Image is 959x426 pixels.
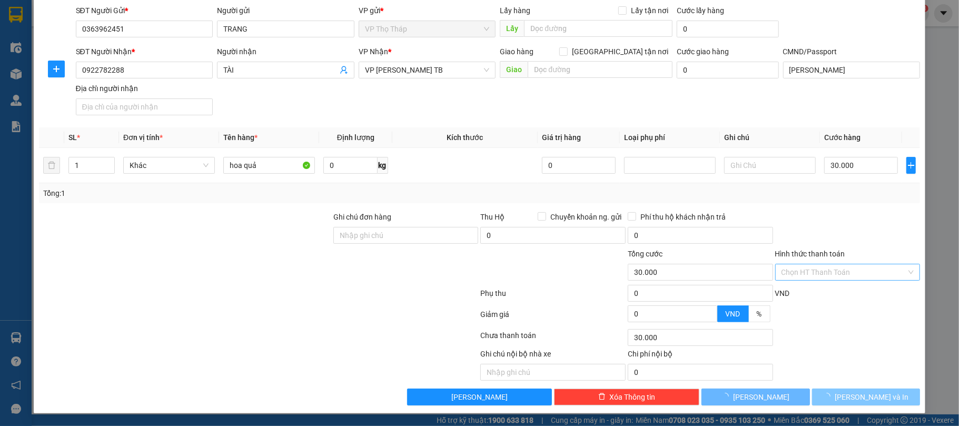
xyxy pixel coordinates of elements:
[480,348,626,364] div: Ghi chú nội bộ nhà xe
[628,348,773,364] div: Chi phí nội bộ
[480,364,626,381] input: Nhập ghi chú
[340,66,348,74] span: user-add
[217,5,354,16] div: Người gửi
[407,389,552,405] button: [PERSON_NAME]
[546,211,626,223] span: Chuyển khoản ng. gửi
[130,157,209,173] span: Khác
[223,133,258,142] span: Tên hàng
[783,46,921,57] div: CMND/Passport
[628,250,663,258] span: Tổng cước
[76,5,213,16] div: SĐT Người Gửi
[677,47,729,56] label: Cước giao hàng
[677,21,778,37] input: Cước lấy hàng
[43,157,60,174] button: delete
[48,65,64,73] span: plus
[610,391,656,403] span: Xóa Thông tin
[701,389,810,405] button: [PERSON_NAME]
[720,127,820,148] th: Ghi chú
[726,310,740,318] span: VND
[500,6,530,15] span: Lấy hàng
[620,127,720,148] th: Loại phụ phí
[333,227,479,244] input: Ghi chú đơn hàng
[447,133,483,142] span: Kích thước
[333,213,391,221] label: Ghi chú đơn hàng
[479,330,627,348] div: Chưa thanh toán
[76,83,213,94] div: Địa chỉ người nhận
[775,289,790,298] span: VND
[907,161,916,170] span: plus
[123,133,163,142] span: Đơn vị tính
[500,61,528,78] span: Giao
[757,310,762,318] span: %
[365,21,490,37] span: VP Thọ Tháp
[554,389,699,405] button: deleteXóa Thông tin
[824,133,861,142] span: Cước hàng
[733,391,789,403] span: [PERSON_NAME]
[721,393,733,400] span: loading
[337,133,374,142] span: Định lượng
[677,62,778,78] input: Cước giao hàng
[677,6,724,15] label: Cước lấy hàng
[365,62,490,78] span: VP Trần Phú TB
[542,133,581,142] span: Giá trị hàng
[480,213,505,221] span: Thu Hộ
[500,20,524,37] span: Lấy
[451,391,508,403] span: [PERSON_NAME]
[217,46,354,57] div: Người nhận
[724,157,816,174] input: Ghi Chú
[43,187,371,199] div: Tổng: 1
[542,157,616,174] input: 0
[48,61,65,77] button: plus
[76,98,213,115] input: Địa chỉ của người nhận
[636,211,730,223] span: Phí thu hộ khách nhận trả
[76,46,213,57] div: SĐT Người Nhận
[479,309,627,327] div: Giảm giá
[812,389,921,405] button: [PERSON_NAME] và In
[479,288,627,306] div: Phụ thu
[568,46,673,57] span: [GEOGRAPHIC_DATA] tận nơi
[627,5,673,16] span: Lấy tận nơi
[378,157,388,174] span: kg
[500,47,533,56] span: Giao hàng
[359,47,388,56] span: VP Nhận
[68,133,77,142] span: SL
[906,157,916,174] button: plus
[528,61,673,78] input: Dọc đường
[823,393,835,400] span: loading
[775,250,845,258] label: Hình thức thanh toán
[524,20,673,37] input: Dọc đường
[835,391,908,403] span: [PERSON_NAME] và In
[359,5,496,16] div: VP gửi
[223,157,315,174] input: VD: Bàn, Ghế
[598,393,606,401] span: delete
